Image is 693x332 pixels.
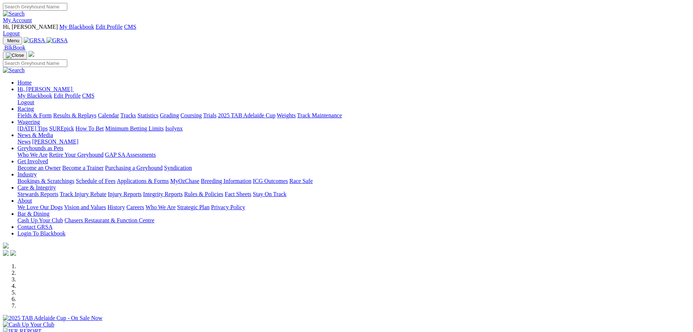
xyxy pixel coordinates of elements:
[3,24,58,30] span: Hi, [PERSON_NAME]
[105,125,164,132] a: Minimum Betting Limits
[3,17,32,23] a: My Account
[225,191,251,197] a: Fact Sheets
[17,217,63,223] a: Cash Up Your Club
[143,191,183,197] a: Integrity Reports
[47,37,68,44] img: GRSA
[177,204,210,210] a: Strategic Plan
[17,99,34,105] a: Logout
[17,184,56,191] a: Care & Integrity
[138,112,159,118] a: Statistics
[3,44,25,51] a: BlkBook
[60,191,106,197] a: Track Injury Rebate
[24,37,45,44] img: GRSA
[17,224,52,230] a: Contact GRSA
[3,315,103,321] img: 2025 TAB Adelaide Cup - On Sale Now
[17,158,48,164] a: Get Involved
[3,243,9,249] img: logo-grsa-white.png
[64,217,154,223] a: Chasers Restaurant & Function Centre
[17,171,37,177] a: Industry
[32,138,78,145] a: [PERSON_NAME]
[165,125,183,132] a: Isolynx
[17,152,48,158] a: Who We Are
[49,152,104,158] a: Retire Your Greyhound
[17,112,52,118] a: Fields & Form
[17,132,53,138] a: News & Media
[3,24,690,37] div: My Account
[108,191,142,197] a: Injury Reports
[54,93,81,99] a: Edit Profile
[289,178,312,184] a: Race Safe
[3,250,9,256] img: facebook.svg
[17,93,690,106] div: Hi, [PERSON_NAME]
[6,52,24,58] img: Close
[4,44,25,51] span: BlkBook
[201,178,251,184] a: Breeding Information
[62,165,104,171] a: Become a Trainer
[3,37,22,44] button: Toggle navigation
[7,38,19,43] span: Menu
[3,67,25,74] img: Search
[76,178,115,184] a: Schedule of Fees
[53,112,96,118] a: Results & Replays
[117,178,169,184] a: Applications & Forms
[17,204,63,210] a: We Love Our Dogs
[17,79,32,86] a: Home
[76,125,104,132] a: How To Bet
[160,112,179,118] a: Grading
[17,204,690,211] div: About
[17,178,690,184] div: Industry
[17,165,690,171] div: Get Involved
[120,112,136,118] a: Tracks
[277,112,296,118] a: Weights
[170,178,199,184] a: MyOzChase
[49,125,74,132] a: SUREpick
[17,93,52,99] a: My Blackbook
[17,191,58,197] a: Stewards Reports
[96,24,123,30] a: Edit Profile
[64,204,106,210] a: Vision and Values
[180,112,202,118] a: Coursing
[17,145,63,151] a: Greyhounds as Pets
[17,138,31,145] a: News
[17,138,690,145] div: News & Media
[253,191,286,197] a: Stay On Track
[17,165,61,171] a: Become an Owner
[17,106,34,112] a: Racing
[17,178,74,184] a: Bookings & Scratchings
[3,30,20,36] a: Logout
[17,119,40,125] a: Wagering
[3,51,27,59] button: Toggle navigation
[253,178,288,184] a: ICG Outcomes
[59,24,94,30] a: My Blackbook
[105,152,156,158] a: GAP SA Assessments
[107,204,125,210] a: History
[218,112,275,118] a: 2025 TAB Adelaide Cup
[28,51,34,57] img: logo-grsa-white.png
[124,24,136,30] a: CMS
[203,112,216,118] a: Trials
[3,11,25,17] img: Search
[164,165,192,171] a: Syndication
[17,217,690,224] div: Bar & Dining
[211,204,245,210] a: Privacy Policy
[105,165,163,171] a: Purchasing a Greyhound
[17,112,690,119] div: Racing
[17,198,32,204] a: About
[17,125,690,132] div: Wagering
[17,152,690,158] div: Greyhounds as Pets
[126,204,144,210] a: Careers
[17,230,65,237] a: Login To Blackbook
[98,112,119,118] a: Calendar
[10,250,16,256] img: twitter.svg
[82,93,95,99] a: CMS
[17,125,48,132] a: [DATE] Tips
[3,3,67,11] input: Search
[146,204,176,210] a: Who We Are
[184,191,223,197] a: Rules & Policies
[17,191,690,198] div: Care & Integrity
[3,321,54,328] img: Cash Up Your Club
[297,112,342,118] a: Track Maintenance
[17,86,72,92] span: Hi, [PERSON_NAME]
[17,211,49,217] a: Bar & Dining
[3,59,67,67] input: Search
